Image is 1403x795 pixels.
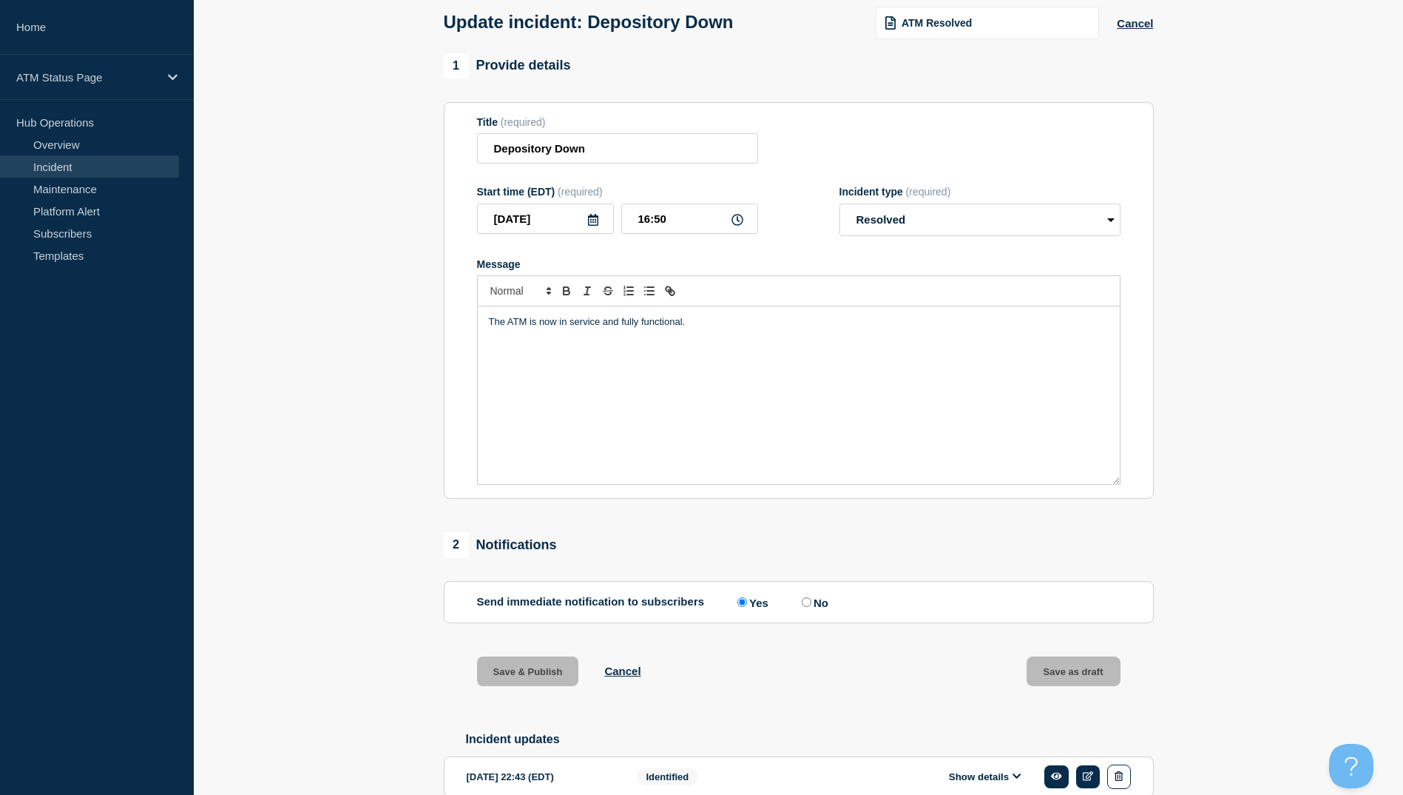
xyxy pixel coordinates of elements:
[802,597,811,607] input: No
[618,282,639,300] button: Toggle ordered list
[734,595,768,609] label: Yes
[501,116,546,128] span: (required)
[660,282,680,300] button: Toggle link
[477,204,614,234] input: YYYY-MM-DD
[477,258,1120,270] div: Message
[839,186,1120,198] div: Incident type
[839,204,1120,236] select: Incident type
[885,16,896,30] img: template icon
[444,532,557,557] div: Notifications
[944,771,1026,783] button: Show details
[477,657,579,686] button: Save & Publish
[478,306,1120,484] div: Message
[444,53,469,78] span: 1
[902,17,972,29] span: ATM Resolved
[444,53,571,78] div: Provide details
[466,733,1154,746] h2: Incident updates
[737,597,747,607] input: Yes
[477,186,758,198] div: Start time (EDT)
[477,133,758,164] input: Title
[556,282,577,300] button: Toggle bold text
[639,282,660,300] button: Toggle bulleted list
[477,595,1120,609] div: Send immediate notification to subscribers
[621,204,758,234] input: HH:MM
[558,186,603,198] span: (required)
[577,282,598,300] button: Toggle italic text
[598,282,618,300] button: Toggle strikethrough text
[477,595,705,609] p: Send immediate notification to subscribers
[489,315,1109,329] p: The ATM is now in service and fully functional.
[1117,17,1153,30] button: Cancel
[16,71,158,84] p: ATM Status Page
[467,765,615,789] div: [DATE] 22:43 (EDT)
[906,186,951,198] span: (required)
[1027,657,1120,686] button: Save as draft
[484,282,556,300] span: Font size
[444,12,734,33] h1: Update incident: Depository Down
[798,595,828,609] label: No
[1329,744,1373,788] iframe: Help Scout Beacon - Open
[477,116,758,128] div: Title
[637,768,699,785] span: Identified
[444,532,469,557] span: 2
[604,665,640,677] button: Cancel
